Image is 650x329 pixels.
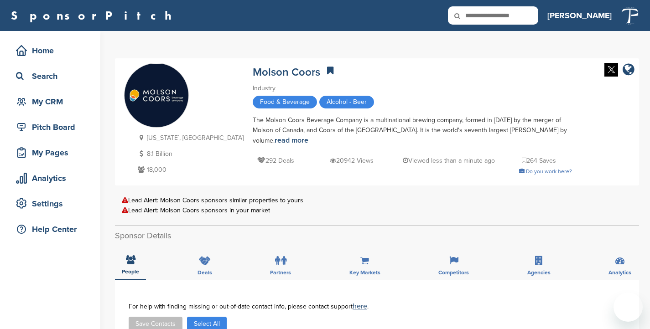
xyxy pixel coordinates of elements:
[14,119,91,135] div: Pitch Board
[135,164,244,175] p: 18,000
[9,117,91,138] a: Pitch Board
[9,142,91,163] a: My Pages
[135,132,244,144] p: [US_STATE], [GEOGRAPHIC_DATA]
[9,193,91,214] a: Settings
[608,270,631,275] span: Analytics
[438,270,469,275] span: Competitors
[14,68,91,84] div: Search
[198,270,212,275] span: Deals
[526,168,572,175] span: Do you work here?
[9,91,91,112] a: My CRM
[330,155,374,166] p: 20942 Views
[11,10,177,21] a: SponsorPitch
[253,115,572,146] div: The Molson Coors Beverage Company is a multinational brewing company, formed in [DATE] by the mer...
[522,155,556,166] p: 264 Saves
[125,64,188,128] img: Sponsorpitch & Molson Coors
[9,168,91,189] a: Analytics
[9,40,91,61] a: Home
[122,197,632,204] div: Lead Alert: Molson Coors sponsors similar properties to yours
[604,63,618,77] img: Twitter white
[14,42,91,59] div: Home
[135,148,244,159] p: 8.1 Billion
[253,96,317,108] span: Food & Beverage
[9,66,91,87] a: Search
[122,269,139,274] span: People
[623,63,634,78] a: company link
[270,270,291,275] span: Partners
[14,221,91,237] div: Help Center
[253,66,320,79] a: Molson Coors
[621,6,639,26] img: Tp white on transparent
[403,155,495,166] p: Viewed less than a minute ago
[547,5,612,26] a: [PERSON_NAME]
[115,230,639,242] h2: Sponsor Details
[257,155,294,166] p: 292 Deals
[349,270,380,275] span: Key Markets
[527,270,551,275] span: Agencies
[14,195,91,212] div: Settings
[14,144,91,161] div: My Pages
[519,168,572,175] a: Do you work here?
[547,9,612,22] h3: [PERSON_NAME]
[275,136,308,145] a: read more
[319,96,374,108] span: Alcohol - Beer
[14,93,91,110] div: My CRM
[14,170,91,186] div: Analytics
[122,207,632,214] div: Lead Alert: Molson Coors sponsors in your market
[9,219,91,240] a: Help Center
[614,293,643,322] iframe: Button to launch messaging window
[253,83,572,93] div: Industry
